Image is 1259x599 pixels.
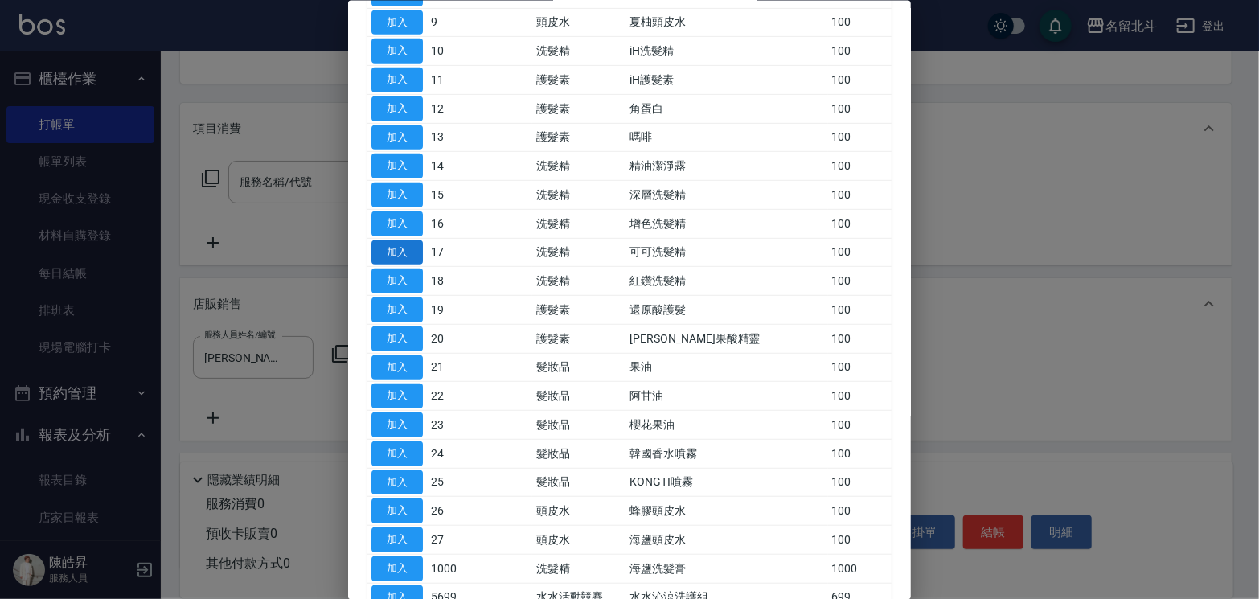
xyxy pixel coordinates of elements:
td: 護髮素 [532,65,626,94]
button: 加入 [371,326,423,351]
td: 角蛋白 [625,94,827,123]
td: 頭皮水 [532,525,626,554]
td: 還原酸護髮 [625,295,827,324]
button: 加入 [371,211,423,236]
td: 100 [828,324,892,353]
button: 加入 [371,498,423,523]
td: 9 [427,8,532,37]
td: 100 [828,65,892,94]
td: 深層洗髮精 [625,180,827,209]
td: iH洗髮精 [625,36,827,65]
td: 11 [427,65,532,94]
td: 26 [427,496,532,525]
td: 100 [828,295,892,324]
td: 100 [828,525,892,554]
td: 韓國香水噴霧 [625,439,827,468]
td: [PERSON_NAME]果酸精靈 [625,324,827,353]
button: 加入 [371,527,423,552]
td: 髮妝品 [532,353,626,382]
td: 16 [427,209,532,238]
td: 100 [828,410,892,439]
td: 100 [828,468,892,497]
td: 100 [828,238,892,267]
button: 加入 [371,183,423,207]
td: 可可洗髮精 [625,238,827,267]
button: 加入 [371,470,423,494]
td: 護髮素 [532,94,626,123]
td: 19 [427,295,532,324]
button: 加入 [371,269,423,293]
td: 100 [828,151,892,180]
button: 加入 [371,355,423,380]
td: 15 [427,180,532,209]
td: 100 [828,209,892,238]
td: 27 [427,525,532,554]
td: 1000 [828,554,892,583]
td: 100 [828,36,892,65]
td: 頭皮水 [532,8,626,37]
td: 100 [828,266,892,295]
td: 髮妝品 [532,410,626,439]
td: 13 [427,123,532,152]
td: 1000 [427,554,532,583]
td: 護髮素 [532,123,626,152]
td: 21 [427,353,532,382]
td: 100 [828,496,892,525]
td: 25 [427,468,532,497]
button: 加入 [371,384,423,408]
td: 24 [427,439,532,468]
td: 14 [427,151,532,180]
td: 嗎啡 [625,123,827,152]
button: 加入 [371,240,423,265]
td: iH護髮素 [625,65,827,94]
td: 蜂膠頭皮水 [625,496,827,525]
td: 髮妝品 [532,468,626,497]
td: 20 [427,324,532,353]
td: 頭皮水 [532,496,626,525]
button: 加入 [371,68,423,92]
button: 加入 [371,441,423,466]
td: 洗髮精 [532,180,626,209]
button: 加入 [371,96,423,121]
td: 洗髮精 [532,209,626,238]
td: 22 [427,381,532,410]
button: 加入 [371,556,423,581]
td: 櫻花果油 [625,410,827,439]
td: 17 [427,238,532,267]
td: 海鹽洗髮膏 [625,554,827,583]
button: 加入 [371,10,423,35]
button: 加入 [371,39,423,64]
button: 加入 [371,154,423,178]
td: 護髮素 [532,324,626,353]
td: 精油潔淨露 [625,151,827,180]
button: 加入 [371,297,423,322]
td: 100 [828,180,892,209]
td: 洗髮精 [532,266,626,295]
td: KONGTI噴霧 [625,468,827,497]
td: 100 [828,381,892,410]
td: 果油 [625,353,827,382]
td: 紅鑽洗髮精 [625,266,827,295]
td: 10 [427,36,532,65]
td: 100 [828,123,892,152]
td: 髮妝品 [532,381,626,410]
td: 洗髮精 [532,238,626,267]
td: 髮妝品 [532,439,626,468]
td: 阿甘油 [625,381,827,410]
td: 100 [828,353,892,382]
td: 洗髮精 [532,151,626,180]
button: 加入 [371,125,423,150]
td: 護髮素 [532,295,626,324]
td: 100 [828,439,892,468]
td: 洗髮精 [532,554,626,583]
td: 12 [427,94,532,123]
td: 海鹽頭皮水 [625,525,827,554]
td: 洗髮精 [532,36,626,65]
td: 夏柚頭皮水 [625,8,827,37]
td: 增色洗髮精 [625,209,827,238]
td: 100 [828,8,892,37]
button: 加入 [371,412,423,437]
td: 23 [427,410,532,439]
td: 100 [828,94,892,123]
td: 18 [427,266,532,295]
